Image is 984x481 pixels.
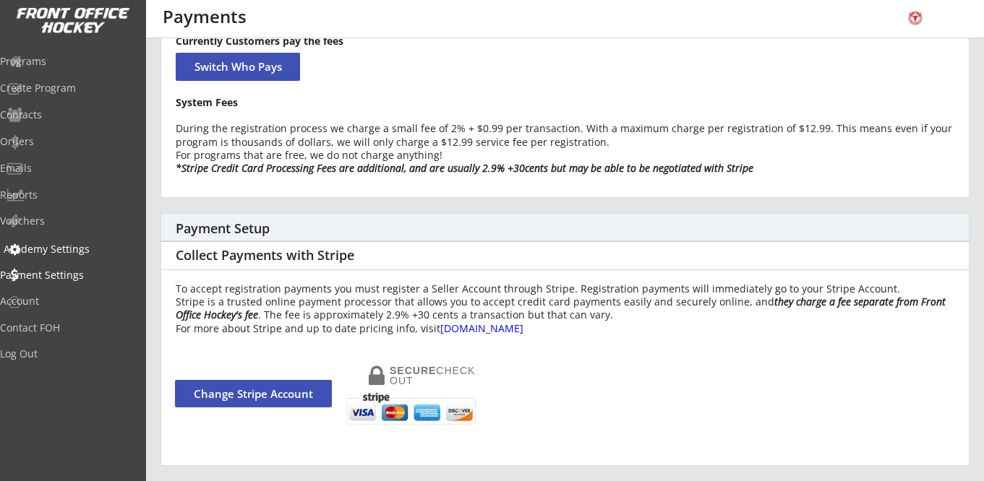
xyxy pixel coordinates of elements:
[390,365,436,376] strong: SECURE
[176,95,238,109] strong: System Fees
[176,161,753,175] em: *Stripe Credit Card Processing Fees are additional, and are usually 2.9% +30cents but may be able...
[176,53,300,81] button: Switch Who Pays
[176,282,954,335] div: To accept registration payments you must register a Seller Account through Stripe. Registration p...
[176,248,359,264] div: Collect Payments with Stripe
[390,365,476,386] div: CHECKOUT
[176,221,292,237] div: Payment Setup
[175,380,332,407] button: Change Stripe Account
[176,96,954,175] div: During the registration process we charge a small fee of 2% + $0.99 per transaction. With a maxim...
[440,321,523,335] a: [DOMAIN_NAME]
[176,36,954,46] div: Currently Customers pay the fees
[4,244,134,254] div: Academy Settings
[176,295,949,321] em: they charge a fee separate from Front Office Hockey's fee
